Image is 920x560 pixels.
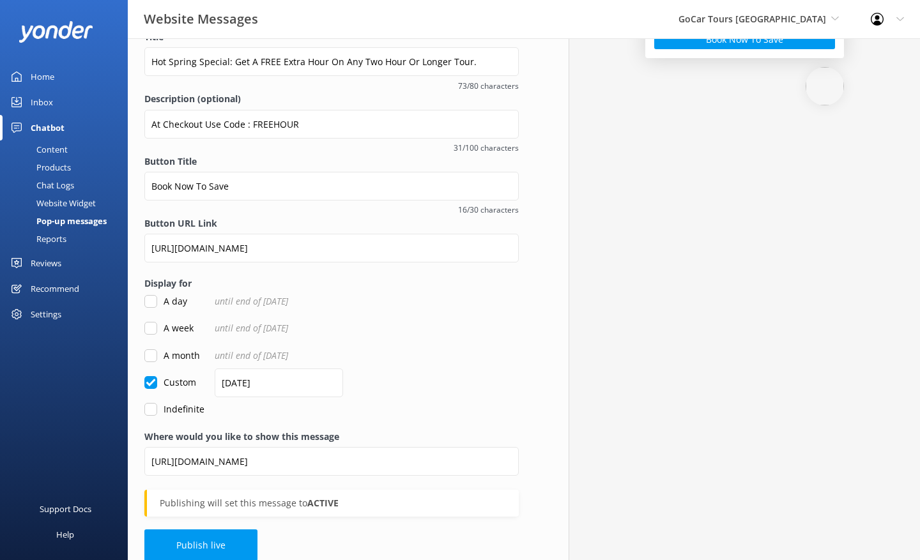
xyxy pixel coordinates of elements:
[144,172,519,201] input: Button Title
[8,194,96,212] div: Website Widget
[31,250,61,276] div: Reviews
[31,301,61,327] div: Settings
[144,9,258,29] h3: Website Messages
[144,375,196,390] label: Custom
[144,110,519,139] input: Description
[8,194,128,212] a: Website Widget
[144,234,519,262] input: Button URL
[19,21,93,42] img: yonder-white-logo.png
[307,496,339,510] b: ACTIVE
[8,212,128,230] a: Pop-up messages
[160,496,506,510] div: Publishing will set this message to
[215,349,288,363] span: until end of [DATE]
[8,230,128,248] a: Reports
[31,89,53,115] div: Inbox
[144,80,519,92] span: 73/80 characters
[144,47,519,76] input: Title
[144,204,519,216] span: 16/30 characters
[144,402,204,416] label: Indefinite
[8,230,66,248] div: Reports
[215,321,288,335] span: until end of [DATE]
[144,447,519,476] input: https://www.example.com/page
[144,92,519,106] label: Description (optional)
[144,216,519,231] label: Button URL Link
[144,155,519,169] label: Button Title
[40,496,91,522] div: Support Docs
[654,30,835,49] button: Book Now To Save
[144,430,519,444] label: Where would you like to show this message
[56,522,74,547] div: Help
[144,142,519,154] span: 31/100 characters
[144,294,187,308] label: A day
[144,276,519,291] label: Display for
[8,176,128,194] a: Chat Logs
[215,368,343,397] input: dd/mm/yyyy
[31,276,79,301] div: Recommend
[215,294,288,308] span: until end of [DATE]
[31,115,65,140] div: Chatbot
[144,321,194,335] label: A week
[8,176,74,194] div: Chat Logs
[8,158,128,176] a: Products
[144,349,200,363] label: A month
[8,158,71,176] div: Products
[8,140,128,158] a: Content
[8,140,68,158] div: Content
[31,64,54,89] div: Home
[678,13,826,25] span: GoCar Tours [GEOGRAPHIC_DATA]
[8,212,107,230] div: Pop-up messages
